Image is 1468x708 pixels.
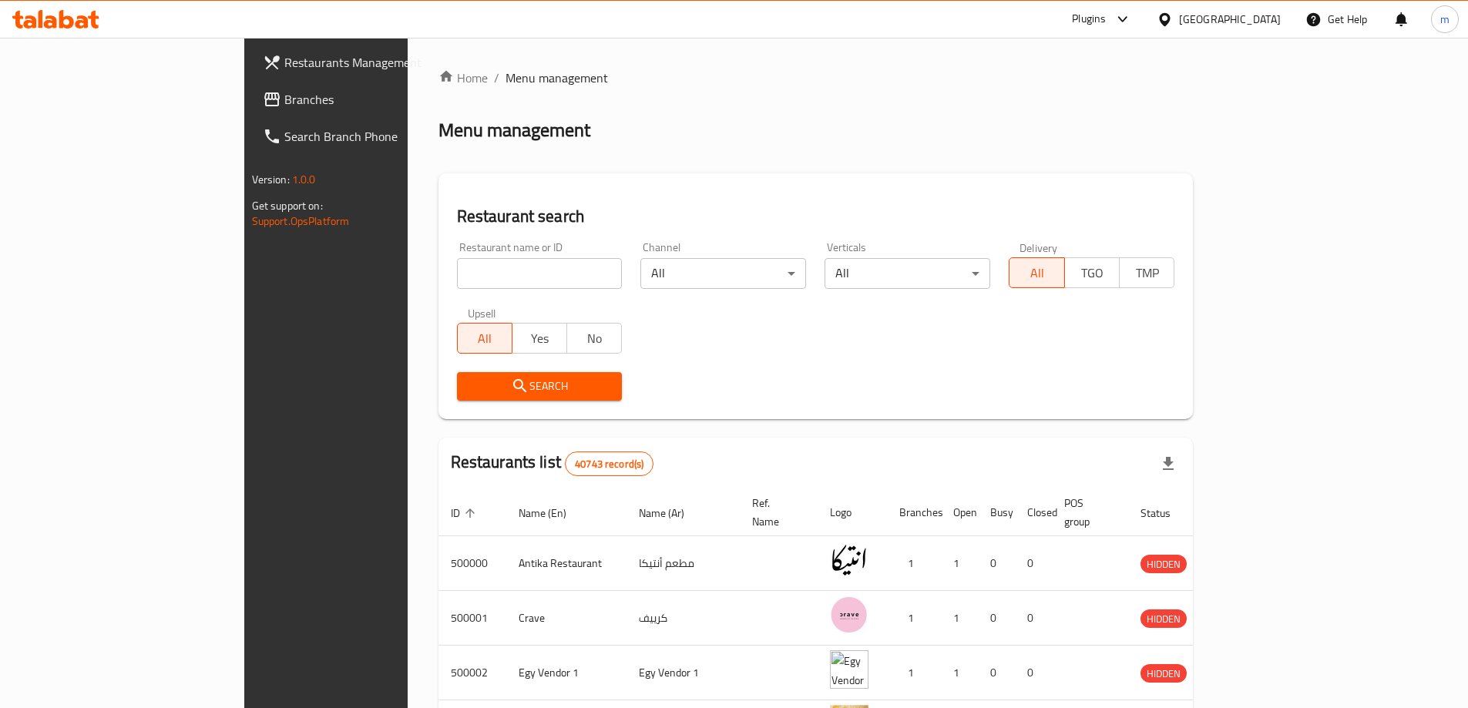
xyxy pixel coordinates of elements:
span: Ref. Name [752,494,799,531]
td: 1 [887,536,941,591]
button: No [566,323,622,354]
nav: breadcrumb [438,69,1194,87]
img: Crave [830,596,868,634]
span: HIDDEN [1140,555,1187,573]
label: Upsell [468,307,496,318]
span: Status [1140,504,1191,522]
button: All [457,323,512,354]
a: Restaurants Management [250,44,489,81]
td: 1 [887,591,941,646]
td: Crave [506,591,627,646]
td: 1 [887,646,941,700]
div: Plugins [1072,10,1106,29]
td: 0 [978,591,1015,646]
span: POS group [1064,494,1110,531]
h2: Restaurant search [457,205,1175,228]
span: ID [451,504,480,522]
a: Branches [250,81,489,118]
img: Antika Restaurant [830,541,868,579]
span: All [464,327,506,350]
th: Branches [887,489,941,536]
td: 0 [1015,646,1052,700]
th: Closed [1015,489,1052,536]
td: 0 [978,536,1015,591]
span: Get support on: [252,196,323,216]
div: HIDDEN [1140,664,1187,683]
span: 1.0.0 [292,169,316,190]
td: Egy Vendor 1 [627,646,740,700]
th: Open [941,489,978,536]
span: m [1440,11,1450,28]
th: Logo [818,489,887,536]
input: Search for restaurant name or ID.. [457,258,623,289]
span: TMP [1126,262,1168,284]
span: Search [469,377,610,396]
div: Export file [1150,445,1187,482]
button: TMP [1119,257,1174,288]
button: TGO [1064,257,1120,288]
td: 1 [941,536,978,591]
td: كرييف [627,591,740,646]
img: Egy Vendor 1 [830,650,868,689]
span: Restaurants Management [284,53,477,72]
td: مطعم أنتيكا [627,536,740,591]
span: Version: [252,169,290,190]
span: All [1016,262,1058,284]
span: Name (Ar) [639,504,704,522]
button: All [1009,257,1064,288]
td: Egy Vendor 1 [506,646,627,700]
button: Search [457,372,623,401]
td: 1 [941,646,978,700]
div: Total records count [565,451,653,476]
th: Busy [978,489,1015,536]
span: HIDDEN [1140,610,1187,628]
h2: Menu management [438,118,590,143]
div: [GEOGRAPHIC_DATA] [1179,11,1281,28]
td: 0 [1015,536,1052,591]
a: Support.OpsPlatform [252,211,350,231]
span: Yes [519,327,561,350]
span: HIDDEN [1140,665,1187,683]
a: Search Branch Phone [250,118,489,155]
span: Search Branch Phone [284,127,477,146]
div: HIDDEN [1140,609,1187,628]
td: 0 [1015,591,1052,646]
span: Branches [284,90,477,109]
button: Yes [512,323,567,354]
label: Delivery [1020,242,1058,253]
div: HIDDEN [1140,555,1187,573]
h2: Restaurants list [451,451,654,476]
td: Antika Restaurant [506,536,627,591]
span: Menu management [506,69,608,87]
span: TGO [1071,262,1114,284]
td: 1 [941,591,978,646]
span: Name (En) [519,504,586,522]
td: 0 [978,646,1015,700]
span: 40743 record(s) [566,457,653,471]
div: All [640,258,806,289]
div: All [825,258,990,289]
span: No [573,327,616,350]
li: / [494,69,499,87]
